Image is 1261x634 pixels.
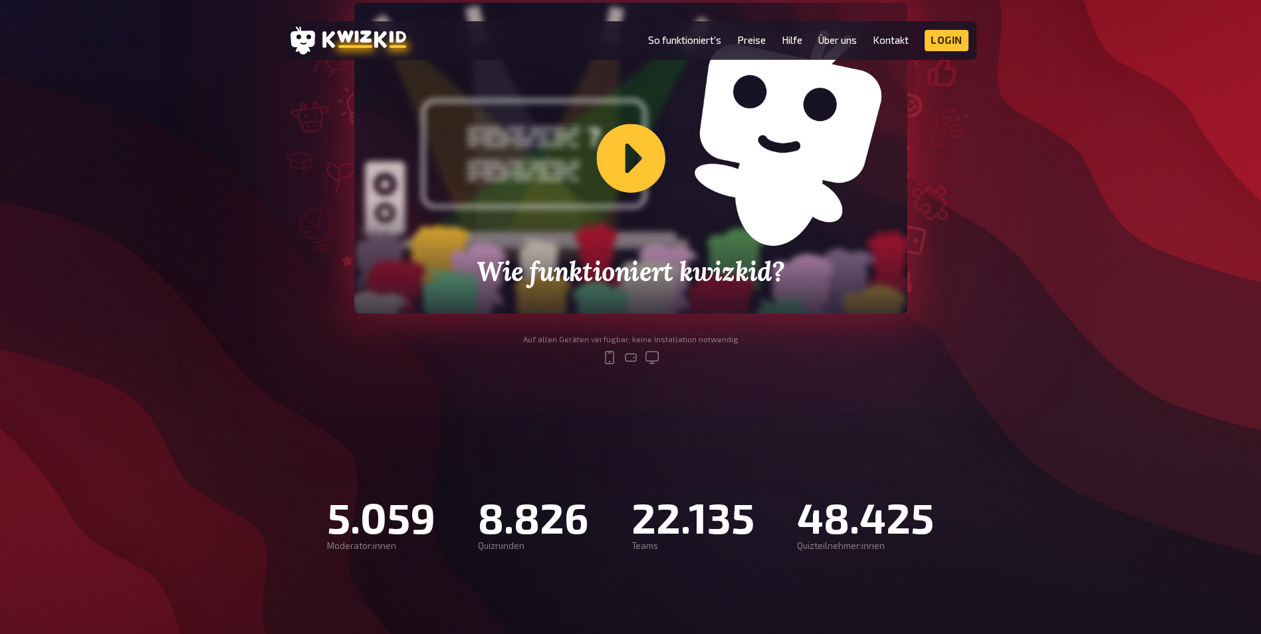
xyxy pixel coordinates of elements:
div: 8.826 [478,493,589,541]
div: 22.135 [631,493,754,541]
div: Quizteilnehmer:innen [797,541,934,552]
div: Auf allen Geräten verfügbar, keine Installation notwendig [523,335,739,344]
div: Teams [631,541,754,552]
svg: mobile [602,350,618,366]
div: Quizrunden [478,541,589,552]
h2: Wie funktioniert kwizkid? [465,257,796,287]
svg: tablet [623,350,639,366]
div: Moderator:innen [327,541,435,552]
a: Login [925,30,969,51]
a: Hilfe [782,35,802,46]
a: Preise [737,35,766,46]
a: Kontakt [873,35,909,46]
div: 5.059 [327,493,435,541]
a: So funktioniert's [648,35,721,46]
div: 48.425 [797,493,934,541]
svg: desktop [644,350,660,366]
a: Über uns [818,35,857,46]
